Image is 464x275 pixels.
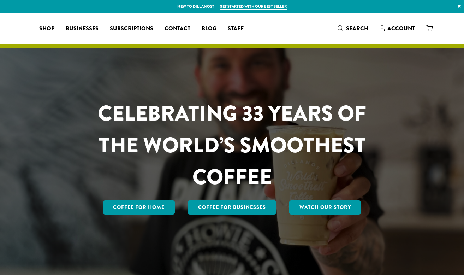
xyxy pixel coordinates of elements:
[222,23,249,34] a: Staff
[39,24,54,33] span: Shop
[110,24,153,33] span: Subscriptions
[103,200,176,215] a: Coffee for Home
[202,24,216,33] span: Blog
[34,23,60,34] a: Shop
[387,24,415,33] span: Account
[165,24,190,33] span: Contact
[346,24,368,33] span: Search
[77,98,387,193] h1: CELEBRATING 33 YEARS OF THE WORLD’S SMOOTHEST COFFEE
[220,4,287,10] a: Get started with our best seller
[228,24,244,33] span: Staff
[66,24,99,33] span: Businesses
[188,200,276,215] a: Coffee For Businesses
[289,200,362,215] a: Watch Our Story
[332,23,374,34] a: Search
